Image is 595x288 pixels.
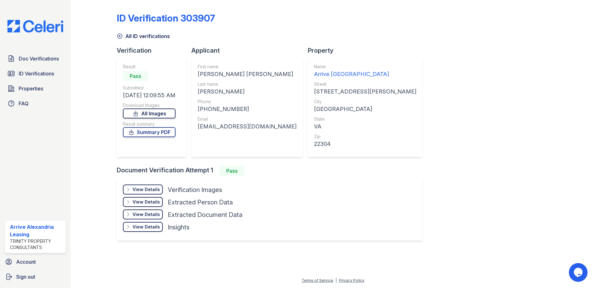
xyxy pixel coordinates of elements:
a: Summary PDF [123,127,176,137]
a: Doc Verifications [5,52,66,65]
div: Submitted [123,85,176,91]
div: View Details [133,186,160,193]
a: Name Arrive [GEOGRAPHIC_DATA] [314,64,416,79]
div: Email [198,116,297,122]
div: Result [123,64,176,70]
div: Last name [198,81,297,87]
div: Property [308,46,428,55]
span: FAQ [19,100,29,107]
div: [PERSON_NAME] [PERSON_NAME] [198,70,297,79]
div: [GEOGRAPHIC_DATA] [314,105,416,113]
div: Document Verification Attempt 1 [117,166,428,176]
div: First name [198,64,297,70]
div: View Details [133,224,160,230]
span: Sign out [16,273,35,281]
a: Privacy Policy [339,278,364,283]
div: [DATE] 12:09:55 AM [123,91,176,100]
div: Pass [123,71,148,81]
div: ID Verification 303907 [117,12,215,24]
div: Pass [219,166,244,176]
a: Terms of Service [302,278,333,283]
div: Applicant [191,46,308,55]
span: Doc Verifications [19,55,59,62]
div: Verification Images [168,185,222,194]
iframe: chat widget [569,263,589,282]
div: [PHONE_NUMBER] [198,105,297,113]
img: CE_Logo_Blue-a8612792a0a2168367f1c8372b55b34899dd931a85d93a1a3d3e32e68fde9ad4.png [2,20,68,32]
div: [PERSON_NAME] [198,87,297,96]
div: Arrive Alexandria Leasing [10,223,63,238]
div: 22304 [314,140,416,148]
div: [EMAIL_ADDRESS][DOMAIN_NAME] [198,122,297,131]
div: City [314,98,416,105]
div: Arrive [GEOGRAPHIC_DATA] [314,70,416,79]
div: Trinity Property Consultants [10,238,63,251]
a: All ID verifications [117,32,170,40]
div: [STREET_ADDRESS][PERSON_NAME] [314,87,416,96]
a: ID Verifications [5,67,66,80]
div: | [335,278,337,283]
div: Name [314,64,416,70]
a: Sign out [2,271,68,283]
a: All Images [123,108,176,118]
div: Extracted Person Data [168,198,233,207]
span: ID Verifications [19,70,54,77]
div: Download Images [123,102,176,108]
div: VA [314,122,416,131]
div: Phone [198,98,297,105]
a: Account [2,256,68,268]
div: View Details [133,211,160,218]
a: Properties [5,82,66,95]
div: Zip [314,133,416,140]
span: Properties [19,85,43,92]
div: Result summary [123,121,176,127]
div: Insights [168,223,190,232]
span: Account [16,258,36,266]
div: View Details [133,199,160,205]
div: Extracted Document Data [168,210,242,219]
div: Street [314,81,416,87]
div: State [314,116,416,122]
div: Verification [117,46,191,55]
a: FAQ [5,97,66,110]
